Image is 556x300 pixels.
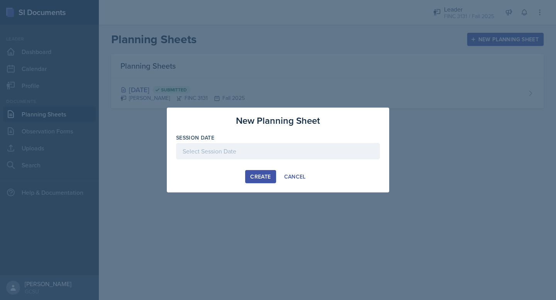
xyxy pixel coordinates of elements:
div: Create [250,174,271,180]
div: Cancel [284,174,306,180]
button: Create [245,170,276,183]
label: Session Date [176,134,214,142]
button: Cancel [279,170,311,183]
h3: New Planning Sheet [236,114,320,128]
